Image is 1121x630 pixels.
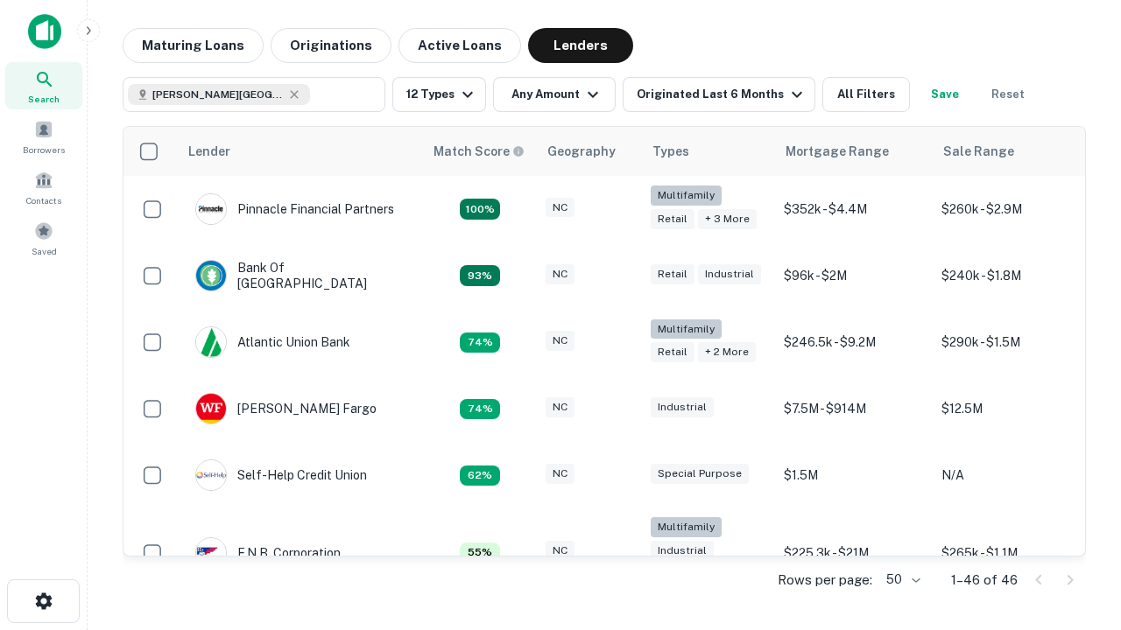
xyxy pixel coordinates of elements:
[637,84,807,105] div: Originated Last 6 Months
[195,459,367,491] div: Self-help Credit Union
[775,176,933,242] td: $352k - $4.4M
[933,375,1090,442] td: $12.5M
[651,464,749,484] div: Special Purpose
[698,342,756,362] div: + 2 more
[546,541,575,561] div: NC
[195,537,341,569] div: F.n.b. Corporation
[195,193,394,225] div: Pinnacle Financial Partners
[778,570,872,591] p: Rows per page:
[775,242,933,309] td: $96k - $2M
[1033,490,1121,574] iframe: Chat Widget
[651,264,694,284] div: Retail
[546,198,575,218] div: NC
[460,465,500,486] div: Matching Properties: 10, hasApolloMatch: undefined
[32,244,57,258] span: Saved
[698,209,757,229] div: + 3 more
[642,127,775,176] th: Types
[460,332,500,353] div: Matching Properties: 12, hasApolloMatch: undefined
[23,143,65,157] span: Borrowers
[651,342,694,362] div: Retail
[980,77,1036,112] button: Reset
[698,264,761,284] div: Industrial
[196,538,226,568] img: picture
[398,28,521,63] button: Active Loans
[423,127,537,176] th: Capitalize uses an advanced AI algorithm to match your search with the best lender. The match sco...
[5,113,82,160] a: Borrowers
[651,397,714,417] div: Industrial
[943,141,1014,162] div: Sale Range
[786,141,889,162] div: Mortgage Range
[195,326,350,358] div: Atlantic Union Bank
[623,77,815,112] button: Originated Last 6 Months
[775,375,933,442] td: $7.5M - $914M
[933,442,1090,508] td: N/A
[493,77,616,112] button: Any Amount
[196,261,226,290] img: picture
[651,319,722,339] div: Multifamily
[460,199,500,220] div: Matching Properties: 29, hasApolloMatch: undefined
[195,393,377,424] div: [PERSON_NAME] Fargo
[28,92,60,106] span: Search
[546,464,575,484] div: NC
[651,541,714,561] div: Industrial
[460,265,500,286] div: Matching Properties: 15, hasApolloMatch: undefined
[178,127,423,176] th: Lender
[5,214,82,262] a: Saved
[775,442,933,508] td: $1.5M
[196,327,226,357] img: picture
[547,141,616,162] div: Geography
[392,77,486,112] button: 12 Types
[775,508,933,597] td: $225.3k - $21M
[951,570,1018,591] p: 1–46 of 46
[26,193,61,207] span: Contacts
[152,87,284,102] span: [PERSON_NAME][GEOGRAPHIC_DATA], [GEOGRAPHIC_DATA]
[460,399,500,420] div: Matching Properties: 12, hasApolloMatch: undefined
[196,394,226,423] img: picture
[652,141,689,162] div: Types
[775,309,933,375] td: $246.5k - $9.2M
[546,331,575,351] div: NC
[28,14,61,49] img: capitalize-icon.png
[933,309,1090,375] td: $290k - $1.5M
[879,567,923,592] div: 50
[123,28,264,63] button: Maturing Loans
[528,28,633,63] button: Lenders
[434,142,521,161] h6: Match Score
[434,142,525,161] div: Capitalize uses an advanced AI algorithm to match your search with the best lender. The match sco...
[651,185,722,206] div: Multifamily
[775,127,933,176] th: Mortgage Range
[822,77,910,112] button: All Filters
[5,62,82,109] a: Search
[917,77,973,112] button: Save your search to get updates of matches that match your search criteria.
[651,517,722,537] div: Multifamily
[651,209,694,229] div: Retail
[5,164,82,211] a: Contacts
[196,194,226,224] img: picture
[546,397,575,417] div: NC
[460,542,500,563] div: Matching Properties: 9, hasApolloMatch: undefined
[933,242,1090,309] td: $240k - $1.8M
[933,176,1090,242] td: $260k - $2.9M
[196,460,226,490] img: picture
[933,508,1090,597] td: $265k - $1.1M
[271,28,391,63] button: Originations
[546,264,575,284] div: NC
[188,141,230,162] div: Lender
[933,127,1090,176] th: Sale Range
[537,127,642,176] th: Geography
[195,260,405,291] div: Bank Of [GEOGRAPHIC_DATA]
